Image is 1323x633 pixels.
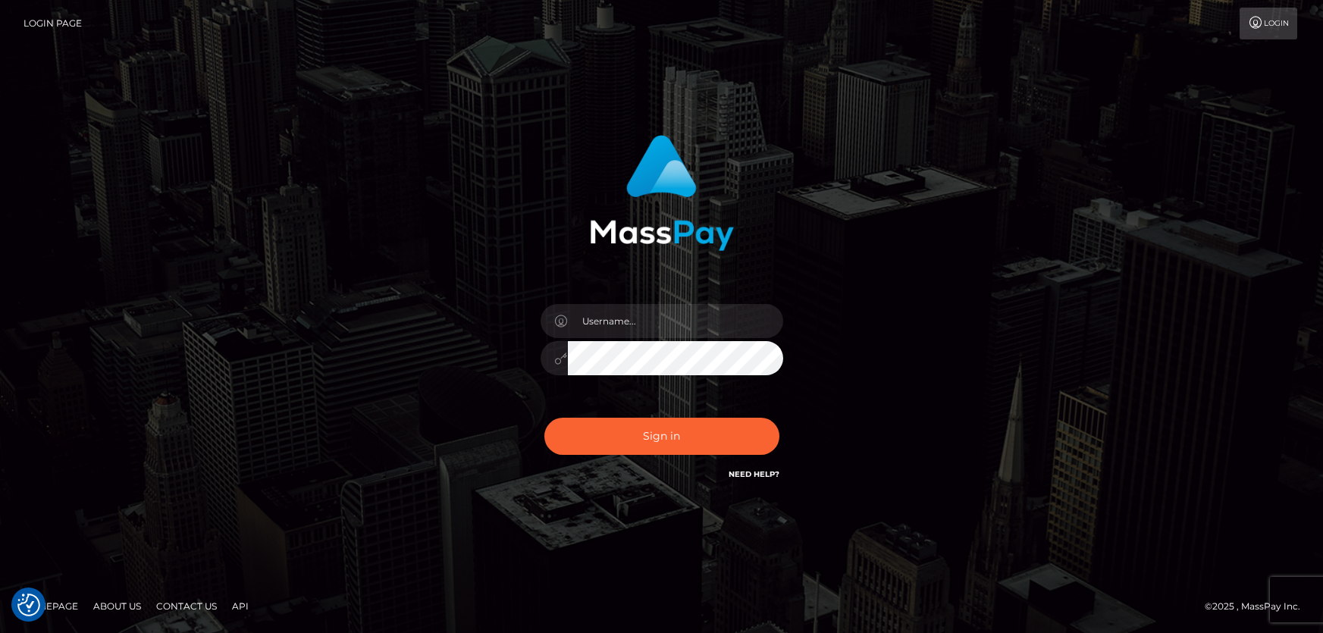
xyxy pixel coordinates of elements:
div: © 2025 , MassPay Inc. [1205,598,1312,615]
a: About Us [87,594,147,618]
a: Homepage [17,594,84,618]
a: Contact Us [150,594,223,618]
a: Login Page [24,8,82,39]
img: Revisit consent button [17,594,40,616]
button: Consent Preferences [17,594,40,616]
a: API [226,594,255,618]
a: Login [1240,8,1297,39]
img: MassPay Login [590,135,734,251]
input: Username... [568,304,783,338]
